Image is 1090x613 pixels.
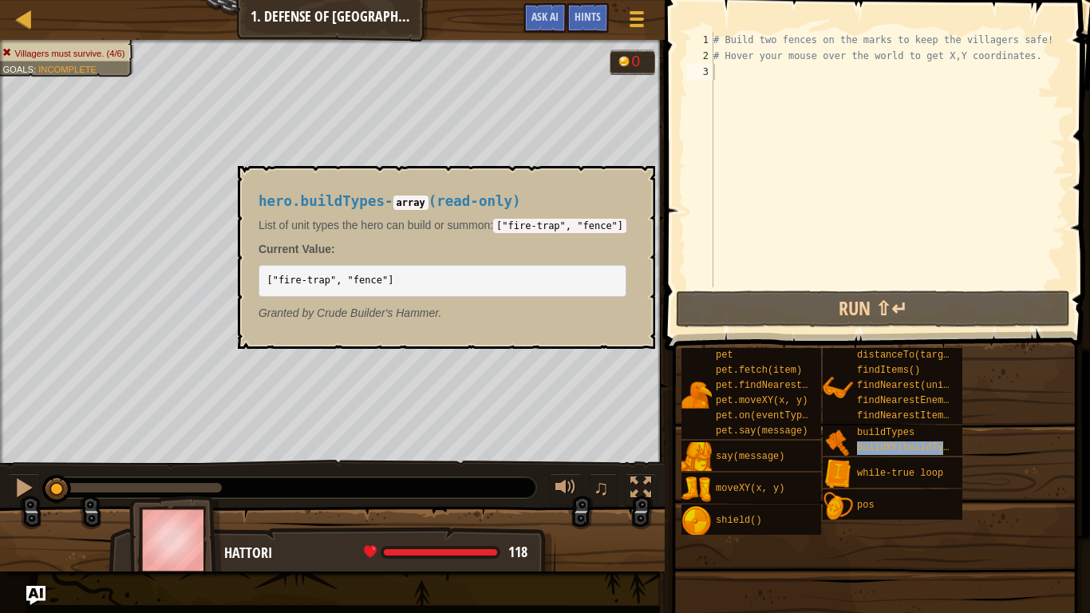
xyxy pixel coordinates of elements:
code: ["fire-trap", "fence"] [493,219,626,233]
span: buildTypes [857,427,914,438]
span: Current Value [259,243,331,255]
span: read-only [436,193,512,209]
button: Show game menu [617,3,657,41]
span: shield() [716,515,762,526]
span: findNearestEnemy() [857,395,961,406]
span: Hints [575,9,601,24]
span: ♫ [593,476,609,500]
div: health: 118 / 118 [364,545,527,560]
img: portrait.png [823,491,853,521]
button: Adjust volume [550,473,582,506]
span: pet.findNearestByType(type) [716,380,871,391]
span: 118 [508,542,527,562]
button: Ctrl + P: Pause [8,473,40,506]
span: Goals [2,64,34,74]
span: Villagers must survive. (4/6) [15,48,125,58]
span: moveXY(x, y) [716,483,784,494]
span: distanceTo(target) [857,350,961,361]
span: Granted by [259,306,317,319]
span: while-true loop [857,468,943,479]
code: array [393,196,428,210]
div: 1 [687,32,713,48]
img: portrait.png [681,380,712,410]
span: pet [716,350,733,361]
span: findNearestItem() [857,410,954,421]
h4: - ( ) [259,194,626,209]
img: portrait.png [681,506,712,536]
img: thang_avatar_frame.png [129,496,222,584]
img: portrait.png [681,442,712,473]
span: : [331,243,335,255]
span: pet.on(eventType, handler) [716,410,865,421]
span: say(message) [716,451,784,462]
button: Ask AI [523,3,567,33]
button: Toggle fullscreen [625,473,657,506]
img: portrait.png [823,427,853,457]
div: 0 [631,53,647,69]
div: Hattori [224,543,539,564]
code: ["fire-trap", "fence"] [267,275,393,286]
span: pet.moveXY(x, y) [716,395,808,406]
span: pos [857,500,875,511]
em: Crude Builder's Hammer. [259,306,441,319]
button: ♫ [590,473,617,506]
span: Incomplete [38,64,97,74]
span: findItems() [857,365,920,376]
span: hero.buildTypes [259,193,385,209]
span: findNearest(units) [857,380,961,391]
div: Team 'humans' has 0 gold. [610,49,655,75]
span: pet.say(message) [716,425,808,437]
span: : [34,64,38,74]
button: Run ⇧↵ [676,291,1070,327]
img: portrait.png [823,459,853,489]
div: 2 [687,48,713,64]
span: buildXY(buildType, x, y) [857,442,995,453]
li: Villagers must survive. [2,47,124,60]
img: portrait.png [681,474,712,504]
span: pet.fetch(item) [716,365,802,376]
div: 3 [687,64,713,80]
p: List of unit types the hero can build or summon: [259,217,626,233]
img: portrait.png [823,373,853,403]
button: Ask AI [26,586,45,605]
span: Ask AI [531,9,559,24]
